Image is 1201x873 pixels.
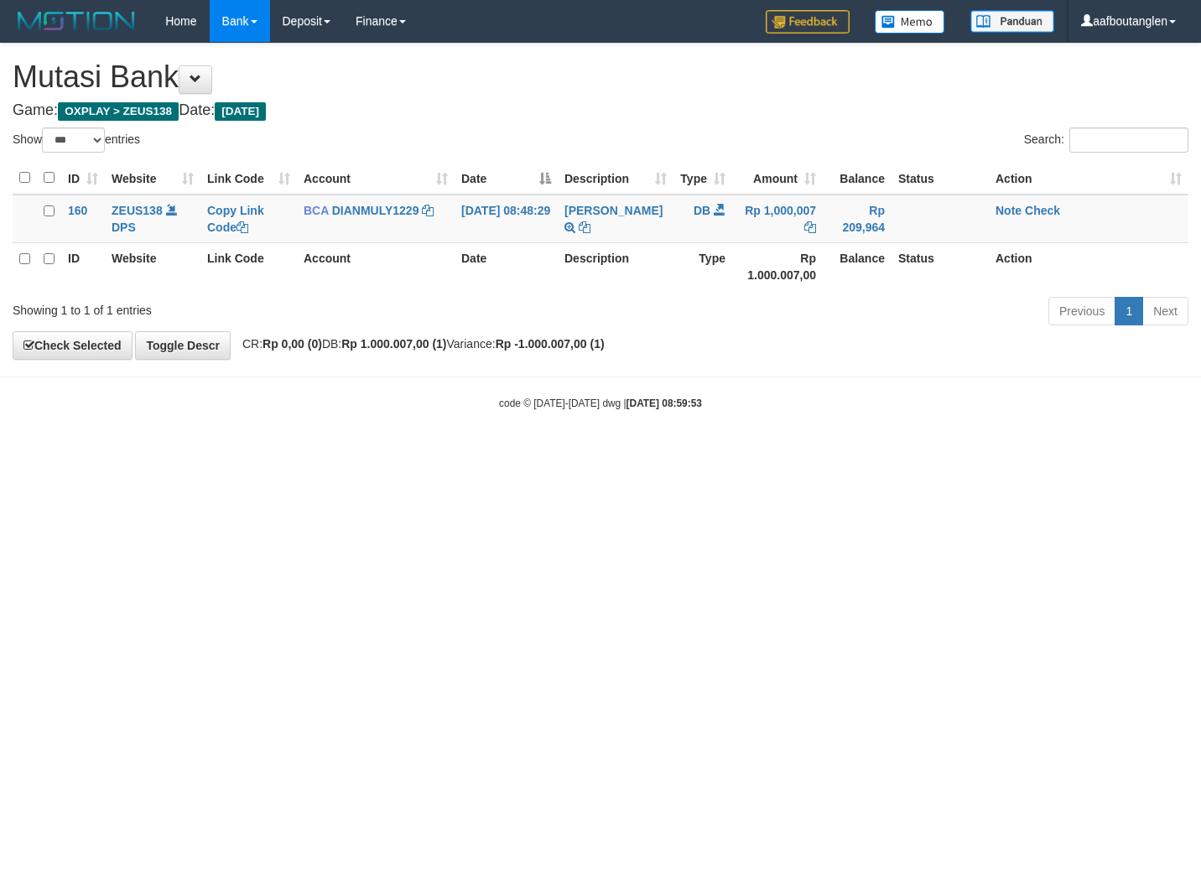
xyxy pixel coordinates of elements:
[68,204,87,217] span: 160
[1024,127,1188,153] label: Search:
[673,162,732,195] th: Type: activate to sort column ascending
[499,398,702,409] small: code © [DATE]-[DATE] dwg |
[105,242,200,290] th: Website
[42,127,105,153] select: Showentries
[13,295,488,319] div: Showing 1 to 1 of 1 entries
[892,162,989,195] th: Status
[732,195,823,243] td: Rp 1,000,007
[1069,127,1188,153] input: Search:
[673,242,732,290] th: Type
[215,102,266,121] span: [DATE]
[626,398,702,409] strong: [DATE] 08:59:53
[875,10,945,34] img: Button%20Memo.svg
[1115,297,1143,325] a: 1
[558,242,673,290] th: Description
[13,331,133,360] a: Check Selected
[297,162,455,195] th: Account: activate to sort column ascending
[558,162,673,195] th: Description: activate to sort column ascending
[823,195,892,243] td: Rp 209,964
[694,204,710,217] span: DB
[564,204,663,217] a: [PERSON_NAME]
[135,331,231,360] a: Toggle Descr
[455,195,558,243] td: [DATE] 08:48:29
[200,242,297,290] th: Link Code
[496,337,605,351] strong: Rp -1.000.007,00 (1)
[341,337,446,351] strong: Rp 1.000.007,00 (1)
[989,242,1188,290] th: Action
[58,102,179,121] span: OXPLAY > ZEUS138
[732,162,823,195] th: Amount: activate to sort column ascending
[332,204,419,217] a: DIANMULY1229
[970,10,1054,33] img: panduan.png
[112,204,163,217] a: ZEUS138
[1025,204,1060,217] a: Check
[823,162,892,195] th: Balance
[200,162,297,195] th: Link Code: activate to sort column ascending
[579,221,590,234] a: Copy SADAM HAPIPI to clipboard
[263,337,322,351] strong: Rp 0,00 (0)
[207,204,264,234] a: Copy Link Code
[1048,297,1115,325] a: Previous
[455,242,558,290] th: Date
[804,221,816,234] a: Copy Rp 1,000,007 to clipboard
[996,204,1022,217] a: Note
[732,242,823,290] th: Rp 1.000.007,00
[13,102,1188,119] h4: Game: Date:
[989,162,1188,195] th: Action: activate to sort column ascending
[234,337,605,351] span: CR: DB: Variance:
[455,162,558,195] th: Date: activate to sort column descending
[1142,297,1188,325] a: Next
[766,10,850,34] img: Feedback.jpg
[105,195,200,243] td: DPS
[13,8,140,34] img: MOTION_logo.png
[61,162,105,195] th: ID: activate to sort column ascending
[105,162,200,195] th: Website: activate to sort column ascending
[304,204,329,217] span: BCA
[422,204,434,217] a: Copy DIANMULY1229 to clipboard
[61,242,105,290] th: ID
[13,60,1188,94] h1: Mutasi Bank
[13,127,140,153] label: Show entries
[297,242,455,290] th: Account
[892,242,989,290] th: Status
[823,242,892,290] th: Balance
